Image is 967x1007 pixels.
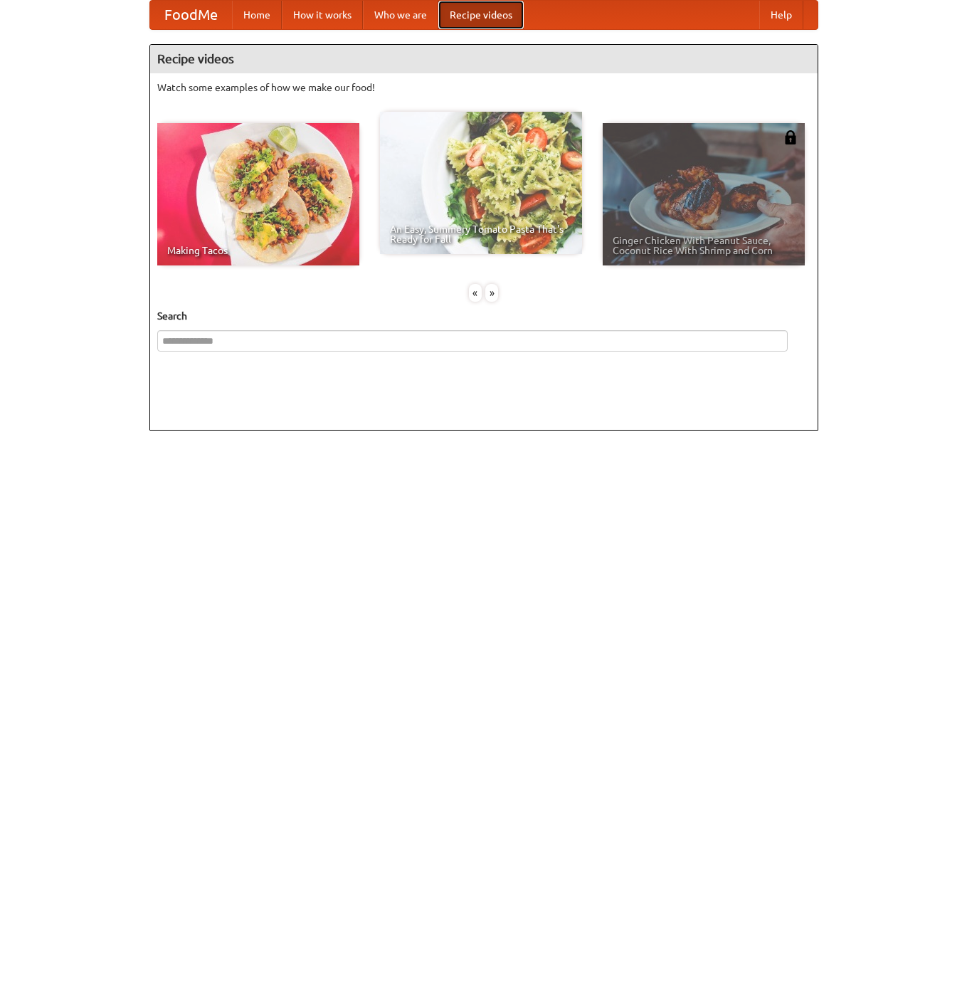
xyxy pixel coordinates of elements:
a: An Easy, Summery Tomato Pasta That's Ready for Fall [380,112,582,254]
a: Making Tacos [157,123,359,265]
a: Help [759,1,803,29]
div: « [469,284,482,302]
p: Watch some examples of how we make our food! [157,80,810,95]
a: Who we are [363,1,438,29]
h5: Search [157,309,810,323]
a: Recipe videos [438,1,524,29]
a: Home [232,1,282,29]
h4: Recipe videos [150,45,818,73]
a: FoodMe [150,1,232,29]
span: Making Tacos [167,246,349,255]
a: How it works [282,1,363,29]
div: » [485,284,498,302]
img: 483408.png [783,130,798,144]
span: An Easy, Summery Tomato Pasta That's Ready for Fall [390,224,572,244]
